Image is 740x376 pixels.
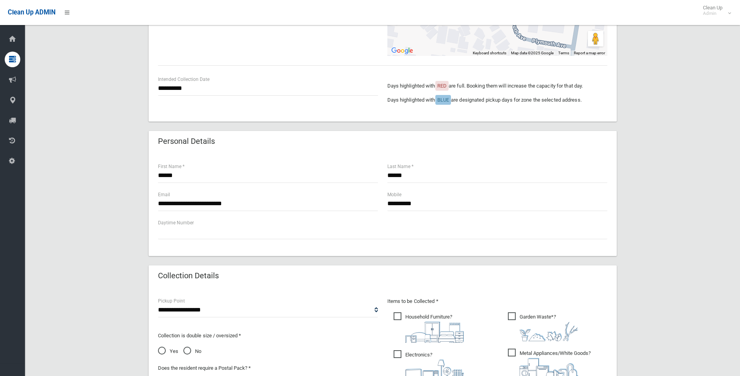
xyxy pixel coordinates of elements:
[473,50,506,56] button: Keyboard shortcuts
[520,322,578,341] img: 4fd8a5c772b2c999c83690221e5242e0.png
[574,51,605,55] a: Report a map error
[405,322,464,343] img: aa9efdbe659d29b613fca23ba79d85cb.png
[699,5,730,16] span: Clean Up
[508,312,578,341] span: Garden Waste*
[437,83,447,89] span: RED
[158,347,178,356] span: Yes
[183,347,201,356] span: No
[520,314,578,341] i: ?
[389,46,415,56] img: Google
[703,11,722,16] small: Admin
[387,297,607,306] p: Items to be Collected *
[387,95,607,105] p: Days highlighted with are designated pickup days for zone the selected address.
[149,134,224,149] header: Personal Details
[149,268,228,283] header: Collection Details
[588,31,603,47] button: Drag Pegman onto the map to open Street View
[394,312,464,343] span: Household Furniture
[558,51,569,55] a: Terms (opens in new tab)
[158,331,378,340] p: Collection is double size / oversized *
[158,363,251,373] label: Does the resident require a Postal Pack? *
[405,314,464,343] i: ?
[387,81,607,91] p: Days highlighted with are full. Booking them will increase the capacity for that day.
[511,51,554,55] span: Map data ©2025 Google
[389,46,415,56] a: Open this area in Google Maps (opens a new window)
[8,9,55,16] span: Clean Up ADMIN
[437,97,449,103] span: BLUE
